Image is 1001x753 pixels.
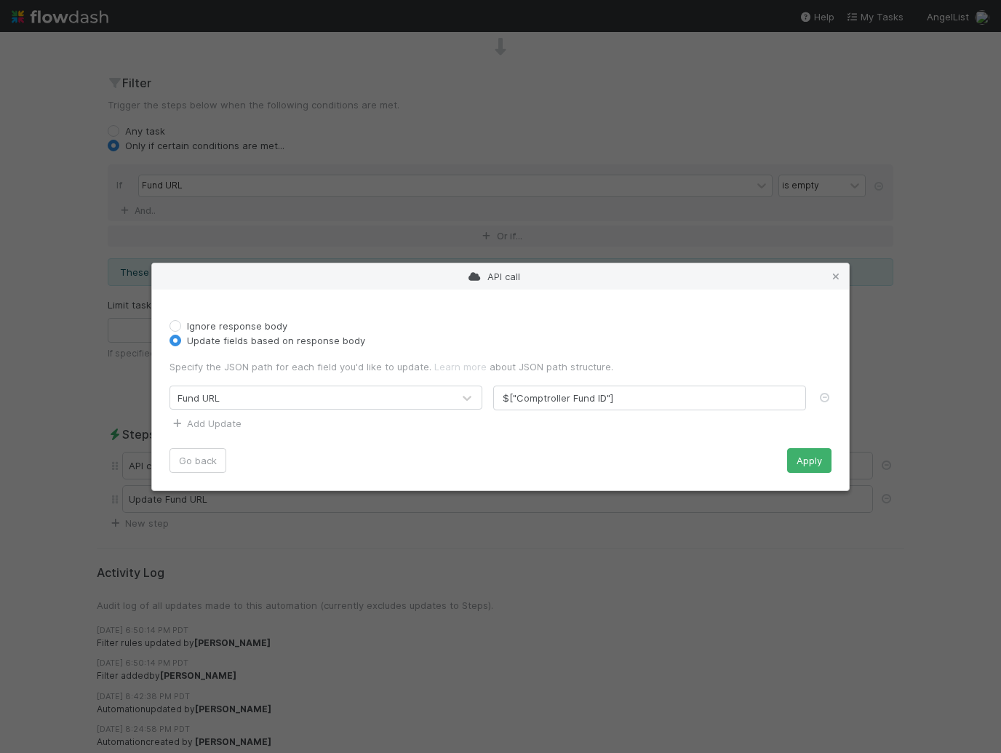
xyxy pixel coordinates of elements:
a: Learn more [434,361,487,372]
a: Add Update [170,418,242,429]
button: Apply [787,448,831,473]
div: Fund URL [178,391,220,405]
div: API call [152,263,849,290]
p: Specify the JSON path for each field you'd like to update. about JSON path structure. [170,359,831,374]
label: Ignore response body [187,319,287,333]
button: Go back [170,448,226,473]
label: Update fields based on response body [187,333,365,348]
